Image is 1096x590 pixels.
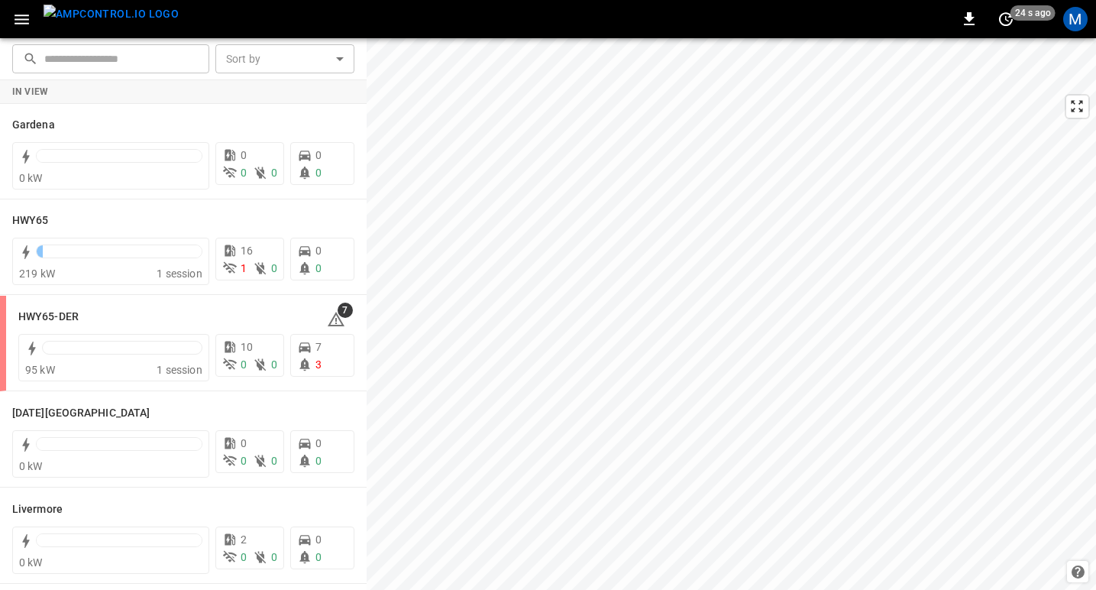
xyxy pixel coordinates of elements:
[1063,7,1088,31] div: profile-icon
[157,364,202,376] span: 1 session
[271,358,277,371] span: 0
[315,358,322,371] span: 3
[315,262,322,274] span: 0
[12,405,150,422] h6: Karma Center
[12,212,49,229] h6: HWY65
[241,455,247,467] span: 0
[315,533,322,546] span: 0
[12,501,63,518] h6: Livermore
[12,117,55,134] h6: Gardena
[12,86,49,97] strong: In View
[157,267,202,280] span: 1 session
[241,437,247,449] span: 0
[271,262,277,274] span: 0
[241,341,253,353] span: 10
[367,38,1096,590] canvas: Map
[44,5,179,24] img: ampcontrol.io logo
[271,455,277,467] span: 0
[315,455,322,467] span: 0
[315,167,322,179] span: 0
[1010,5,1056,21] span: 24 s ago
[25,364,55,376] span: 95 kW
[315,437,322,449] span: 0
[315,245,322,257] span: 0
[994,7,1018,31] button: set refresh interval
[241,149,247,161] span: 0
[241,167,247,179] span: 0
[271,167,277,179] span: 0
[315,149,322,161] span: 0
[19,460,43,472] span: 0 kW
[241,358,247,371] span: 0
[338,303,353,318] span: 7
[315,341,322,353] span: 7
[241,533,247,546] span: 2
[18,309,79,326] h6: HWY65-DER
[241,551,247,563] span: 0
[241,245,253,257] span: 16
[315,551,322,563] span: 0
[19,556,43,569] span: 0 kW
[19,172,43,184] span: 0 kW
[271,551,277,563] span: 0
[241,262,247,274] span: 1
[19,267,55,280] span: 219 kW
